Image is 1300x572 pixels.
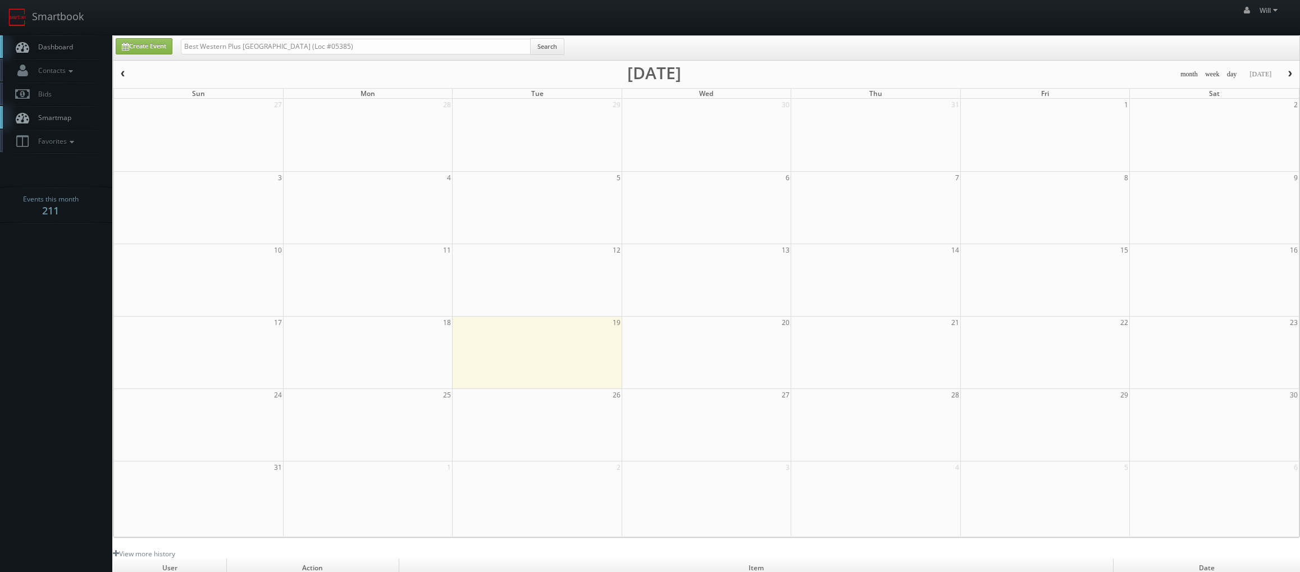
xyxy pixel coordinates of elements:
span: 4 [954,461,960,473]
span: 9 [1293,172,1299,184]
span: 15 [1119,244,1129,256]
span: 14 [950,244,960,256]
span: 19 [612,317,622,328]
span: 27 [781,389,791,401]
button: Search [530,38,564,55]
span: 8 [1123,172,1129,184]
span: 5 [615,172,622,184]
a: View more history [113,549,175,559]
button: [DATE] [1246,67,1275,81]
span: Bids [33,89,52,99]
span: 1 [1123,99,1129,111]
span: 3 [784,461,791,473]
span: Tue [531,89,544,98]
span: 4 [446,172,452,184]
span: Mon [361,89,375,98]
a: Create Event [116,38,172,54]
span: Will [1260,6,1281,15]
span: 30 [1289,389,1299,401]
span: 17 [273,317,283,328]
span: Fri [1041,89,1049,98]
span: 20 [781,317,791,328]
span: 3 [277,172,283,184]
span: Wed [699,89,713,98]
span: 28 [442,99,452,111]
span: 27 [273,99,283,111]
span: 28 [950,389,960,401]
button: week [1201,67,1224,81]
button: day [1223,67,1241,81]
span: 16 [1289,244,1299,256]
span: 25 [442,389,452,401]
button: month [1176,67,1202,81]
span: 24 [273,389,283,401]
span: 5 [1123,461,1129,473]
span: 10 [273,244,283,256]
span: Events this month [23,194,79,205]
span: 2 [1293,99,1299,111]
span: Sat [1209,89,1220,98]
span: Thu [869,89,882,98]
span: Sun [192,89,205,98]
span: 22 [1119,317,1129,328]
img: smartbook-logo.png [8,8,26,26]
span: 21 [950,317,960,328]
span: Smartmap [33,113,71,122]
span: 6 [1293,461,1299,473]
span: 7 [954,172,960,184]
strong: 211 [42,204,59,217]
span: 11 [442,244,452,256]
span: 18 [442,317,452,328]
span: 13 [781,244,791,256]
span: 6 [784,172,791,184]
span: 23 [1289,317,1299,328]
span: 2 [615,461,622,473]
span: 29 [1119,389,1129,401]
span: Dashboard [33,42,73,52]
input: Search for Events [181,39,531,54]
span: Contacts [33,66,76,75]
span: 29 [612,99,622,111]
span: 31 [950,99,960,111]
span: 31 [273,461,283,473]
span: 1 [446,461,452,473]
span: 26 [612,389,622,401]
span: 12 [612,244,622,256]
h2: [DATE] [627,67,681,79]
span: Favorites [33,136,77,146]
span: 30 [781,99,791,111]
